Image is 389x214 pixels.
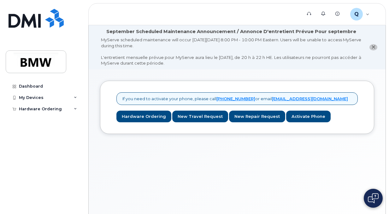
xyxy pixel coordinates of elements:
[116,111,171,122] a: Hardware Ordering
[229,111,285,122] a: New Repair Request
[286,111,331,122] a: Activate Phone
[368,193,379,203] img: Open chat
[272,96,348,101] a: [EMAIL_ADDRESS][DOMAIN_NAME]
[369,44,377,51] button: close notification
[106,28,356,35] div: September Scheduled Maintenance Announcement / Annonce D'entretient Prévue Pour septembre
[172,111,228,122] a: New Travel Request
[122,96,348,102] p: If you need to activate your phone, please call or email
[216,96,255,101] a: [PHONE_NUMBER]
[101,37,361,66] div: MyServe scheduled maintenance will occur [DATE][DATE] 8:00 PM - 10:00 PM Eastern. Users will be u...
